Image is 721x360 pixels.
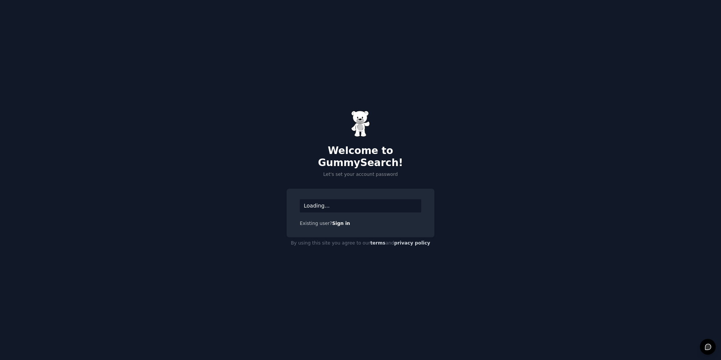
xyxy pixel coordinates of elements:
[287,237,434,249] div: By using this site you agree to our and
[287,171,434,178] p: Let's set your account password
[351,111,370,137] img: Gummy Bear
[300,221,332,226] span: Existing user?
[332,221,350,226] a: Sign in
[394,240,430,246] a: privacy policy
[370,240,385,246] a: terms
[287,145,434,169] h2: Welcome to GummySearch!
[300,199,421,212] div: Loading...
